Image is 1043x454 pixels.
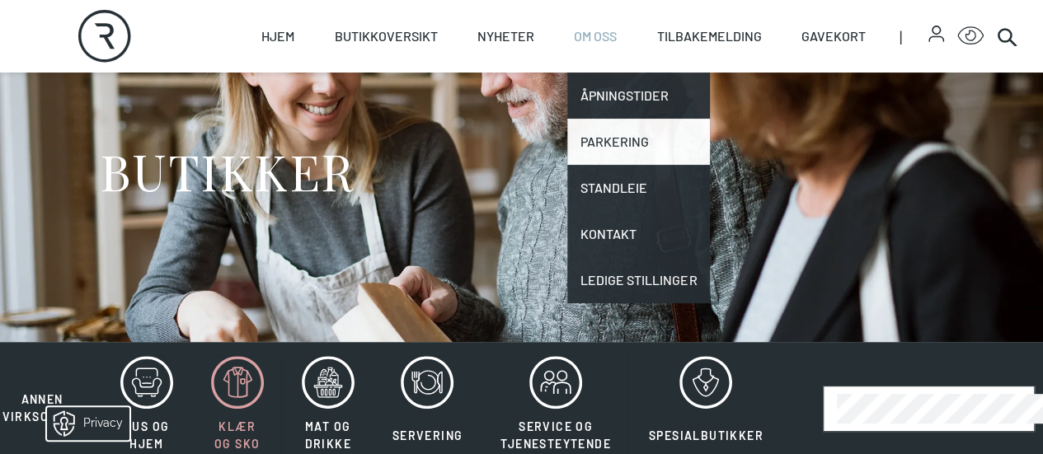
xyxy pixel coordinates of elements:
[16,401,151,446] iframe: Manage Preferences
[567,165,710,211] a: Standleie
[567,119,710,165] a: Parkering
[957,23,984,49] button: Open Accessibility Menu
[100,140,355,202] h1: BUTIKKER
[214,419,260,451] span: Klær og sko
[2,392,82,424] span: Annen virksomhet
[649,428,763,442] span: Spesialbutikker
[392,428,463,442] span: Servering
[567,73,710,119] a: Åpningstider
[567,257,710,303] a: Ledige stillinger
[500,419,611,451] span: Service og tjenesteytende
[304,419,350,451] span: Mat og drikke
[567,211,710,257] a: Kontakt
